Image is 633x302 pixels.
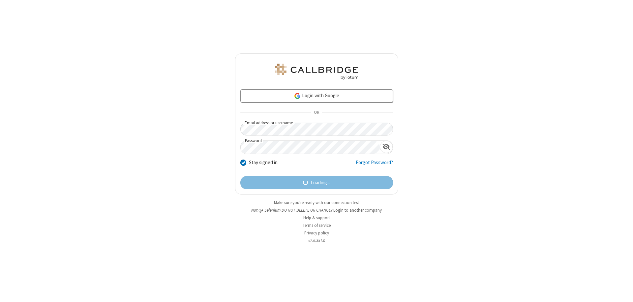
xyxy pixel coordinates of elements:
img: QA Selenium DO NOT DELETE OR CHANGE [274,64,359,79]
img: google-icon.png [294,92,301,100]
a: Forgot Password? [356,159,393,171]
input: Email address or username [240,123,393,136]
li: Not QA Selenium DO NOT DELETE OR CHANGE? [235,207,398,213]
li: v2.6.351.0 [235,237,398,244]
label: Stay signed in [249,159,278,166]
a: Help & support [303,215,330,221]
a: Login with Google [240,89,393,103]
input: Password [241,141,380,154]
a: Terms of service [303,223,331,228]
button: Login to another company [333,207,382,213]
span: Loading... [311,179,330,187]
div: Show password [380,141,393,153]
a: Privacy policy [304,230,329,236]
a: Make sure you're ready with our connection test [274,200,359,205]
button: Loading... [240,176,393,189]
span: OR [311,108,322,117]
